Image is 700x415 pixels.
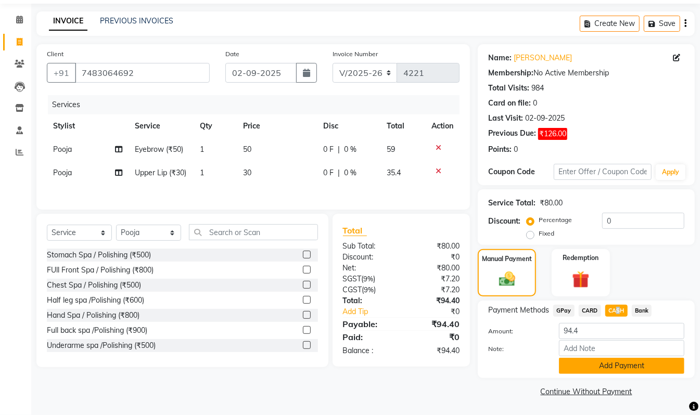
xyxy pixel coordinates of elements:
[482,254,532,264] label: Manual Payment
[488,113,523,124] div: Last Visit:
[632,305,652,317] span: Bank
[488,68,684,79] div: No Active Membership
[531,83,544,94] div: 984
[401,252,467,263] div: ₹0
[53,168,72,177] span: Pooja
[129,114,194,138] th: Service
[563,253,599,263] label: Redemption
[380,114,425,138] th: Total
[47,265,154,276] div: FUll Front Spa / Polishing (₹800)
[401,345,467,356] div: ₹94.40
[48,95,467,114] div: Services
[488,305,549,316] span: Payment Methods
[344,167,357,178] span: 0 %
[488,98,531,109] div: Card on file:
[580,16,640,32] button: Create New
[656,164,685,180] button: Apply
[189,224,318,240] input: Search or Scan
[237,114,317,138] th: Price
[533,98,537,109] div: 0
[480,327,551,336] label: Amount:
[554,164,652,180] input: Enter Offer / Coupon Code
[644,16,680,32] button: Save
[323,144,334,155] span: 0 F
[559,340,684,356] input: Add Note
[579,305,601,317] span: CARD
[401,318,467,330] div: ₹94.40
[425,114,460,138] th: Action
[364,286,374,294] span: 9%
[514,144,518,155] div: 0
[335,331,401,343] div: Paid:
[335,252,401,263] div: Discount:
[488,68,533,79] div: Membership:
[343,285,362,294] span: CGST
[401,331,467,343] div: ₹0
[335,284,401,295] div: ( )
[335,318,401,330] div: Payable:
[335,295,401,306] div: Total:
[135,145,183,154] span: Eyebrow (₹50)
[335,274,401,284] div: ( )
[401,241,467,252] div: ₹80.00
[100,16,173,25] a: PREVIOUS INVOICES
[200,168,204,177] span: 1
[539,229,554,238] label: Fixed
[47,114,129,138] th: Stylist
[47,325,147,336] div: Full back spa /Polishing (₹900)
[335,306,413,317] a: Add Tip
[559,323,684,339] input: Amount
[323,167,334,178] span: 0 F
[401,263,467,274] div: ₹80.00
[200,145,204,154] span: 1
[243,168,251,177] span: 30
[47,340,156,351] div: Underarme spa /Polishing (₹500)
[344,144,357,155] span: 0 %
[539,215,572,225] label: Percentage
[401,284,467,295] div: ₹7.20
[47,49,63,59] label: Client
[338,144,340,155] span: |
[47,250,151,261] div: Stomach Spa / Polishing (₹500)
[605,305,628,317] span: CASH
[488,198,536,209] div: Service Total:
[480,344,551,354] label: Note:
[488,144,512,155] div: Points:
[194,114,237,138] th: Qty
[47,63,76,83] button: +91
[243,145,251,154] span: 50
[47,280,141,291] div: Chest Spa / Polishing (₹500)
[559,358,684,374] button: Add Payment
[480,386,693,397] a: Continue Without Payment
[567,269,595,290] img: _gift.svg
[53,145,72,154] span: Pooja
[553,305,575,317] span: GPay
[412,306,467,317] div: ₹0
[387,168,401,177] span: 35.4
[488,128,536,140] div: Previous Due:
[75,63,210,83] input: Search by Name/Mobile/Email/Code
[343,274,362,283] span: SGST
[335,345,401,356] div: Balance :
[488,166,554,177] div: Coupon Code
[538,128,567,140] span: ₹126.00
[338,167,340,178] span: |
[333,49,378,59] label: Invoice Number
[317,114,380,138] th: Disc
[488,216,520,227] div: Discount:
[488,53,512,63] div: Name:
[401,295,467,306] div: ₹94.40
[343,225,367,236] span: Total
[47,310,139,321] div: Hand Spa / Polishing (₹800)
[525,113,565,124] div: 02-09-2025
[335,241,401,252] div: Sub Total:
[514,53,572,63] a: [PERSON_NAME]
[364,275,374,283] span: 9%
[335,263,401,274] div: Net:
[401,274,467,284] div: ₹7.20
[135,168,186,177] span: Upper Lip (₹30)
[49,12,87,31] a: INVOICE
[494,270,520,289] img: _cash.svg
[488,83,529,94] div: Total Visits:
[540,198,563,209] div: ₹80.00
